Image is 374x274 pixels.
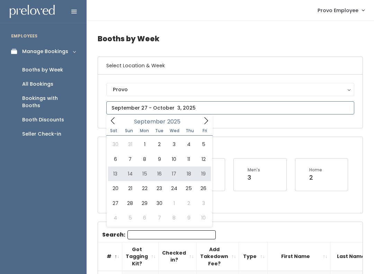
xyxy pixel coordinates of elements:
[98,57,363,75] h6: Select Location & Week
[22,48,68,55] div: Manage Bookings
[106,83,354,96] button: Provo
[123,166,137,181] span: September 14, 2025
[196,211,211,225] span: October 10, 2025
[197,129,213,133] span: Fri
[108,152,123,166] span: September 6, 2025
[152,137,167,152] span: September 2, 2025
[108,196,123,211] span: September 27, 2025
[268,242,330,271] th: First Name: activate to sort column ascending
[22,80,53,88] div: All Bookings
[137,211,152,225] span: October 6, 2025
[108,211,123,225] span: October 4, 2025
[106,101,354,114] input: September 27 - October 3, 2025
[196,152,211,166] span: September 12, 2025
[137,152,152,166] span: September 8, 2025
[98,29,363,48] h4: Booths by Week
[98,242,122,271] th: #: activate to sort column descending
[10,5,55,18] img: preloved logo
[248,173,260,182] div: 3
[167,196,181,211] span: October 1, 2025
[108,137,123,152] span: August 30, 2025
[123,152,137,166] span: September 7, 2025
[167,137,181,152] span: September 3, 2025
[152,129,167,133] span: Tue
[166,117,186,126] input: Year
[137,181,152,196] span: September 22, 2025
[181,196,196,211] span: October 2, 2025
[197,242,239,271] th: Add Takedown Fee?: activate to sort column ascending
[152,152,167,166] span: September 9, 2025
[167,211,181,225] span: October 8, 2025
[123,196,137,211] span: September 28, 2025
[167,181,181,196] span: September 24, 2025
[152,166,167,181] span: September 16, 2025
[22,130,61,138] div: Seller Check-in
[181,211,196,225] span: October 9, 2025
[137,137,152,152] span: September 1, 2025
[181,137,196,152] span: September 4, 2025
[134,119,166,125] span: September
[167,166,181,181] span: September 17, 2025
[167,129,182,133] span: Wed
[152,181,167,196] span: September 23, 2025
[309,173,322,182] div: 2
[311,3,371,18] a: Provo Employee
[309,167,322,173] div: Home
[137,196,152,211] span: September 29, 2025
[152,211,167,225] span: October 7, 2025
[239,242,268,271] th: Type: activate to sort column ascending
[196,166,211,181] span: September 19, 2025
[122,242,159,271] th: Got Tagging Kit?: activate to sort column ascending
[181,152,196,166] span: September 11, 2025
[182,129,197,133] span: Thu
[123,181,137,196] span: September 21, 2025
[113,86,348,93] div: Provo
[196,196,211,211] span: October 3, 2025
[123,211,137,225] span: October 5, 2025
[159,242,197,271] th: Checked in?: activate to sort column ascending
[137,166,152,181] span: September 15, 2025
[22,66,63,74] div: Booths by Week
[127,230,216,239] input: Search:
[181,166,196,181] span: September 18, 2025
[318,7,358,14] span: Provo Employee
[137,129,152,133] span: Mon
[102,230,216,239] label: Search:
[122,129,137,133] span: Sun
[108,166,123,181] span: September 13, 2025
[22,116,64,123] div: Booth Discounts
[108,181,123,196] span: September 20, 2025
[181,181,196,196] span: September 25, 2025
[196,181,211,196] span: September 26, 2025
[167,152,181,166] span: September 10, 2025
[248,167,260,173] div: Men's
[152,196,167,211] span: September 30, 2025
[123,137,137,152] span: August 31, 2025
[106,129,122,133] span: Sat
[196,137,211,152] span: September 5, 2025
[22,95,75,109] div: Bookings with Booths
